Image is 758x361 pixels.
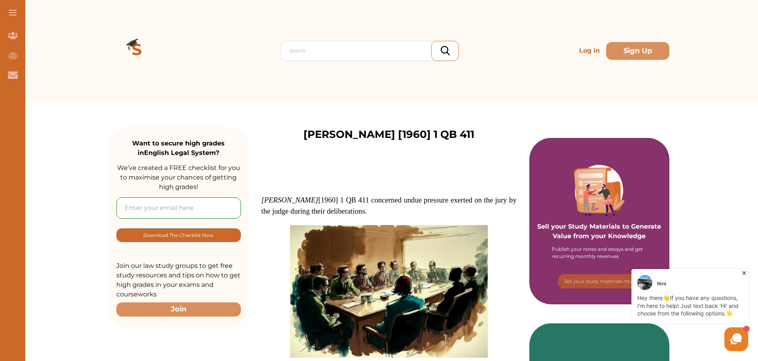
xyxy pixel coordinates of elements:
input: Enter your email here [116,197,241,219]
img: Purple card image [574,165,625,216]
span: We’ve created a FREE checklist for you to maximise your chances of getting high grades! [117,164,240,191]
button: [object Object] [116,228,241,242]
p: [PERSON_NAME] [1960] 1 QB 411 [303,127,474,142]
em: [PERSON_NAME] [262,196,318,204]
p: Log in [576,43,603,59]
strong: Want to secure high grades in English Legal System ? [132,139,225,157]
button: Join [116,302,241,316]
img: Logo [108,22,165,79]
iframe: HelpCrunch [629,267,750,353]
p: Sell your Study Materials to Generate Value from your Knowledge [537,200,662,241]
button: Sign Up [606,42,669,60]
p: Sell your study materials now [564,278,634,285]
img: search_icon [441,46,450,55]
div: Publish your notes and essays and get recurring monthly revenues [552,246,647,260]
button: [object Object] [558,274,641,288]
p: Join our law study groups to get free study resources and tips on how to get high grades in your ... [116,261,241,299]
span: [1960] 1 QB 411 concerned undue pressure exerted on the jury by the judge during their deliberati... [262,196,517,215]
img: 2Q== [290,225,488,358]
p: Download The Checklist Now [143,231,214,240]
